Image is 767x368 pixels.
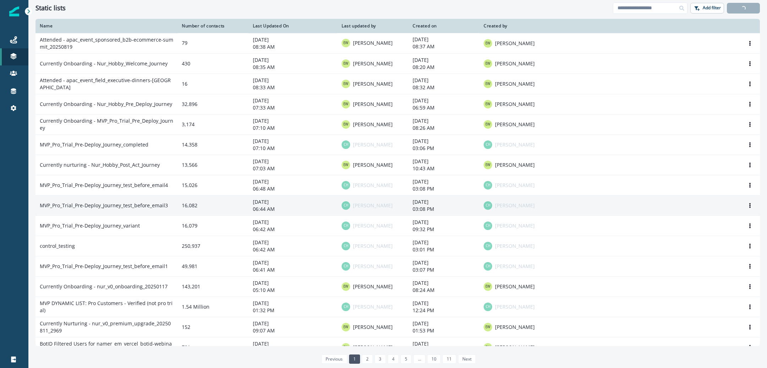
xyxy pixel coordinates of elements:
[253,117,333,124] p: [DATE]
[486,265,490,268] div: Chelsea Halliday
[413,117,475,124] p: [DATE]
[353,121,393,128] p: [PERSON_NAME]
[413,124,475,132] p: 08:26 AM
[36,175,178,195] td: MVP_Pro_Trial_Pre-Deploy_Journey_test_before_email4
[744,322,756,332] button: Options
[36,94,178,114] td: Currently Onboarding - Nur_Hobby_Pre_Deploy_Journey
[253,246,333,253] p: 06:42 AM
[486,143,490,146] div: Chelsea Halliday
[253,300,333,307] p: [DATE]
[349,354,360,364] a: Page 1 is your current page
[495,40,535,47] p: [PERSON_NAME]
[495,344,535,351] p: [PERSON_NAME]
[353,263,393,270] p: [PERSON_NAME]
[375,354,386,364] a: Page 3
[9,6,19,16] img: Inflection
[486,305,490,309] div: Chelsea Halliday
[744,220,756,231] button: Options
[413,77,475,84] p: [DATE]
[744,58,756,69] button: Options
[744,139,756,150] button: Options
[253,340,333,347] p: [DATE]
[495,324,535,331] p: [PERSON_NAME]
[362,354,373,364] a: Page 2
[353,141,393,148] p: [PERSON_NAME]
[427,354,441,364] a: Page 10
[413,104,475,111] p: 06:59 AM
[495,60,535,67] p: [PERSON_NAME]
[253,185,333,192] p: 06:48 AM
[36,215,760,236] a: MVP_Pro_Trial_Pre-Deploy_Journey_variant16,079[DATE]06:42 AMChelsea Halliday[PERSON_NAME][DATE]09...
[413,287,475,294] p: 08:24 AM
[413,246,475,253] p: 03:01 PM
[36,53,760,74] a: Currently Onboarding - Nur_Hobby_Welcome_Journey430[DATE]08:35 AMEthan White[PERSON_NAME][DATE]08...
[36,74,178,94] td: Attended - apac_event_field_executive-dinners-[GEOGRAPHIC_DATA]
[36,236,760,256] a: control_testing250,937[DATE]06:42 AMChelsea Halliday[PERSON_NAME][DATE]03:01 PMChelsea Halliday[P...
[495,222,535,229] p: [PERSON_NAME]
[413,226,475,233] p: 09:32 PM
[344,143,348,146] div: Chelsea Halliday
[253,36,333,43] p: [DATE]
[253,178,333,185] p: [DATE]
[485,163,490,167] div: Ethan White
[744,302,756,312] button: Options
[36,256,178,276] td: MVP_Pro_Trial_Pre-Deploy_Journey_test_before_email1
[353,222,393,229] p: [PERSON_NAME]
[36,155,178,175] td: Currently nurturing - Nur_Hobby_Post_Act_Journey
[182,202,197,209] span: 16,082
[343,102,348,106] div: Ethan White
[36,215,178,236] td: MVP_Pro_Trial_Pre-Deploy_Journey_variant
[413,327,475,334] p: 01:53 PM
[36,337,760,357] a: BotID Filtered Users for namer_em_vercel_botid-webinar_20250910_3013701[DATE]02:03 PMEthan White[...
[353,344,393,351] p: [PERSON_NAME]
[182,222,197,229] span: 16,079
[343,41,348,45] div: Ethan White
[253,23,333,29] div: Last Updated On
[182,39,187,46] span: 79
[413,185,475,192] p: 03:08 PM
[182,161,197,168] span: 13,566
[744,79,756,89] button: Options
[253,327,333,334] p: 09:07 AM
[320,354,476,364] ul: Pagination
[413,84,475,91] p: 08:32 AM
[36,236,178,256] td: control_testing
[353,303,393,310] p: [PERSON_NAME]
[744,99,756,110] button: Options
[253,206,333,213] p: 06:44 AM
[495,303,535,310] p: [PERSON_NAME]
[353,60,393,67] p: [PERSON_NAME]
[36,297,760,317] a: MVP DYNAMIC LIST: Pro Customers - Verified (not pro trial)1.54 Million[DATE]01:32 PMChelsea Halli...
[182,324,190,330] span: 152
[253,198,333,206] p: [DATE]
[343,325,348,329] div: Ethan White
[413,158,475,165] p: [DATE]
[343,285,348,288] div: Ethan White
[253,57,333,64] p: [DATE]
[182,80,187,87] span: 16
[182,344,190,351] span: 701
[182,60,190,67] span: 430
[485,346,490,349] div: Ethan White
[413,43,475,50] p: 08:37 AM
[253,64,333,71] p: 08:35 AM
[36,53,178,74] td: Currently Onboarding - Nur_Hobby_Welcome_Journey
[182,242,200,249] span: 250,937
[744,38,756,49] button: Options
[182,303,210,310] span: 1.54 Million
[413,300,475,307] p: [DATE]
[413,57,475,64] p: [DATE]
[253,138,333,145] p: [DATE]
[36,276,760,297] a: Currently Onboarding - nur_v0_onboarding_20250117143,201[DATE]05:10 AMEthan White[PERSON_NAME][DA...
[353,324,393,331] p: [PERSON_NAME]
[253,320,333,327] p: [DATE]
[744,180,756,191] button: Options
[182,23,244,29] div: Number of contacts
[413,354,425,364] a: Jump forward
[413,239,475,246] p: [DATE]
[344,224,348,228] div: Chelsea Halliday
[458,354,476,364] a: Next page
[36,195,760,215] a: MVP_Pro_Trial_Pre-Deploy_Journey_test_before_email316,082[DATE]06:44 AMChelsea Halliday[PERSON_NA...
[36,317,760,337] a: Currently Nurturing - nur_v0_premium_upgrade_20250811_2969152[DATE]09:07 AMEthan White[PERSON_NAM...
[353,39,393,47] p: [PERSON_NAME]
